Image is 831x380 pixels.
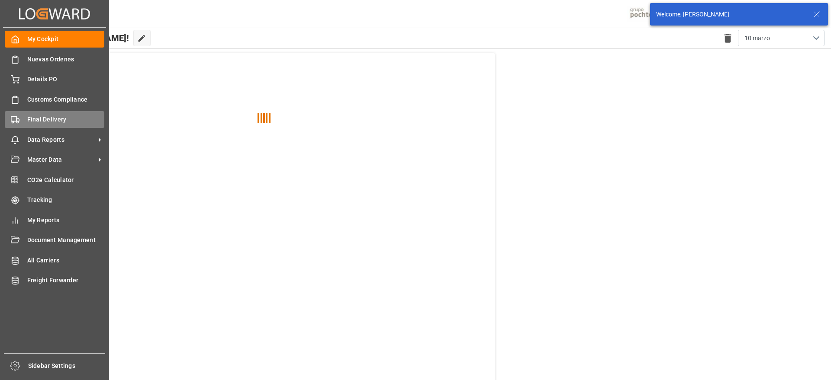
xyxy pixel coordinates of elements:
a: My Cockpit [5,31,104,48]
span: Master Data [27,155,96,164]
img: pochtecaImg.jpg_1689854062.jpg [627,6,670,22]
a: Tracking [5,192,104,208]
span: My Cockpit [27,35,105,44]
a: Details PO [5,71,104,88]
a: Nuevas Ordenes [5,51,104,67]
button: open menu [738,30,825,46]
div: Welcome, [PERSON_NAME] [656,10,805,19]
span: Final Delivery [27,115,105,124]
a: My Reports [5,211,104,228]
span: My Reports [27,216,105,225]
span: Data Reports [27,135,96,144]
span: Details PO [27,75,105,84]
a: Customs Compliance [5,91,104,108]
a: Freight Forwarder [5,272,104,289]
span: All Carriers [27,256,105,265]
span: 10 marzo [744,34,770,43]
a: CO2e Calculator [5,171,104,188]
span: Nuevas Ordenes [27,55,105,64]
span: Freight Forwarder [27,276,105,285]
a: All Carriers [5,252,104,268]
span: Customs Compliance [27,95,105,104]
a: Final Delivery [5,111,104,128]
a: Document Management [5,232,104,249]
span: Sidebar Settings [28,361,106,370]
span: CO2e Calculator [27,176,105,185]
span: Tracking [27,195,105,204]
span: Document Management [27,236,105,245]
span: Hello [PERSON_NAME]! [36,30,129,46]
